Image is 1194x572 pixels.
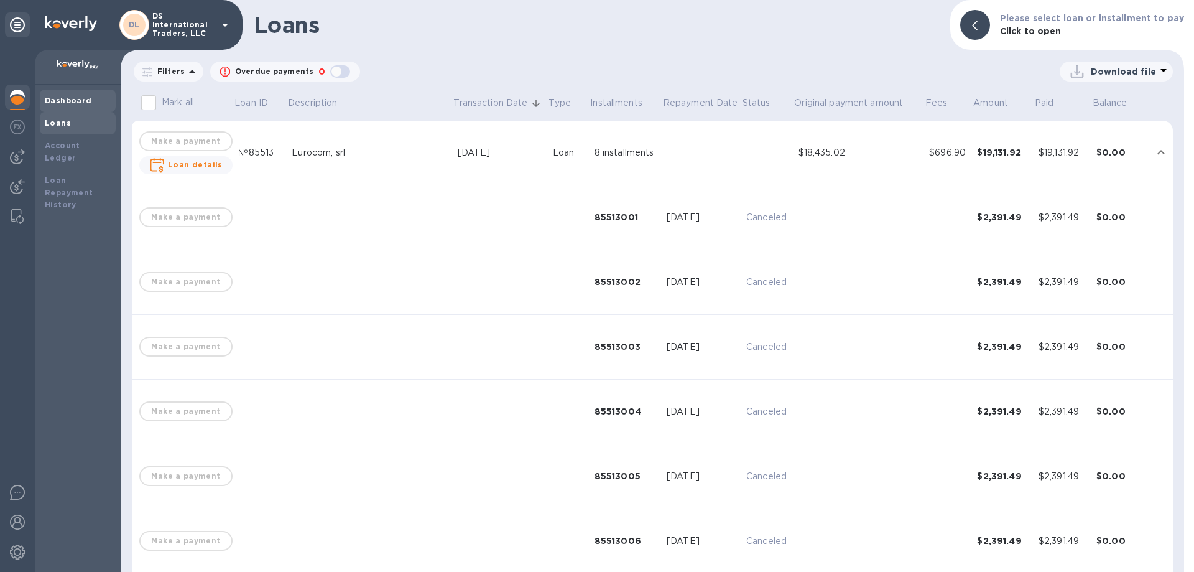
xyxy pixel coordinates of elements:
[1039,146,1086,159] div: $19,131.92
[1152,143,1170,162] button: expand row
[1039,340,1086,354] div: $2,391.49
[292,146,447,159] div: Eurocom, srl
[139,156,233,174] button: Loan details
[595,146,657,159] div: 8 installments
[1039,405,1086,418] div: $2,391.49
[1039,470,1086,483] div: $2,391.49
[667,211,736,224] div: [DATE]
[254,12,940,38] h1: Loans
[10,120,25,134] img: Foreign exchange
[1093,96,1127,110] p: Balance
[746,211,789,224] p: Canceled
[929,146,967,159] div: $696.90
[977,211,1028,223] div: $2,391.49
[1093,96,1144,110] span: Balance
[977,535,1028,547] div: $2,391.49
[1091,65,1156,78] p: Download file
[453,96,527,110] p: Transaction Date
[458,146,543,159] div: [DATE]
[288,96,353,110] span: Description
[235,66,313,77] p: Overdue payments
[168,160,223,169] b: Loan details
[1096,340,1145,353] div: $0.00
[746,470,789,483] p: Canceled
[667,340,736,354] div: [DATE]
[1096,405,1145,418] div: $0.00
[548,96,587,110] span: Type
[318,65,325,78] p: 0
[977,340,1028,353] div: $2,391.49
[1000,13,1184,23] b: Please select loan or installment to pay
[746,405,789,418] p: Canceled
[977,470,1028,482] div: $2,391.49
[595,535,657,547] div: 85513006
[1096,276,1145,288] div: $0.00
[925,96,964,110] span: Fees
[925,96,948,110] p: Fees
[234,96,284,110] span: Loan ID
[152,66,185,77] p: Filters
[746,340,789,354] p: Canceled
[977,276,1028,288] div: $2,391.49
[129,20,140,29] b: DL
[210,62,360,82] button: Overdue payments0
[667,276,736,289] div: [DATE]
[234,96,268,110] p: Loan ID
[590,96,642,110] p: Installments
[453,96,544,110] span: Transaction Date
[794,96,903,110] p: Original payment amount
[746,535,789,548] p: Canceled
[45,176,93,210] b: Loan Repayment History
[798,146,920,159] div: $18,435.02
[1096,470,1145,482] div: $0.00
[667,470,736,483] div: [DATE]
[1096,535,1145,547] div: $0.00
[1096,211,1145,223] div: $0.00
[238,146,282,159] div: №85513
[794,96,919,110] span: Original payment amount
[288,96,337,110] p: Description
[1096,146,1145,159] div: $0.00
[1035,96,1070,110] span: Paid
[1039,276,1086,289] div: $2,391.49
[45,96,92,105] b: Dashboard
[152,12,215,38] p: DS International Traders, LLC
[1039,535,1086,548] div: $2,391.49
[595,470,657,482] div: 85513005
[1000,26,1062,36] b: Click to open
[595,405,657,418] div: 85513004
[548,96,571,110] p: Type
[162,96,194,109] p: Mark all
[45,118,71,128] b: Loans
[595,276,657,288] div: 85513002
[743,96,771,110] p: Status
[663,96,738,110] p: Repayment Date
[667,405,736,418] div: [DATE]
[45,16,97,31] img: Logo
[667,535,736,548] div: [DATE]
[553,146,585,159] div: Loan
[45,141,80,162] b: Account Ledger
[595,211,657,223] div: 85513001
[973,96,1008,110] p: Amount
[595,340,657,353] div: 85513003
[590,96,659,110] span: Installments
[977,405,1028,418] div: $2,391.49
[1039,211,1086,224] div: $2,391.49
[973,96,1024,110] span: Amount
[977,146,1028,159] div: $19,131.92
[746,276,789,289] p: Canceled
[1035,96,1054,110] p: Paid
